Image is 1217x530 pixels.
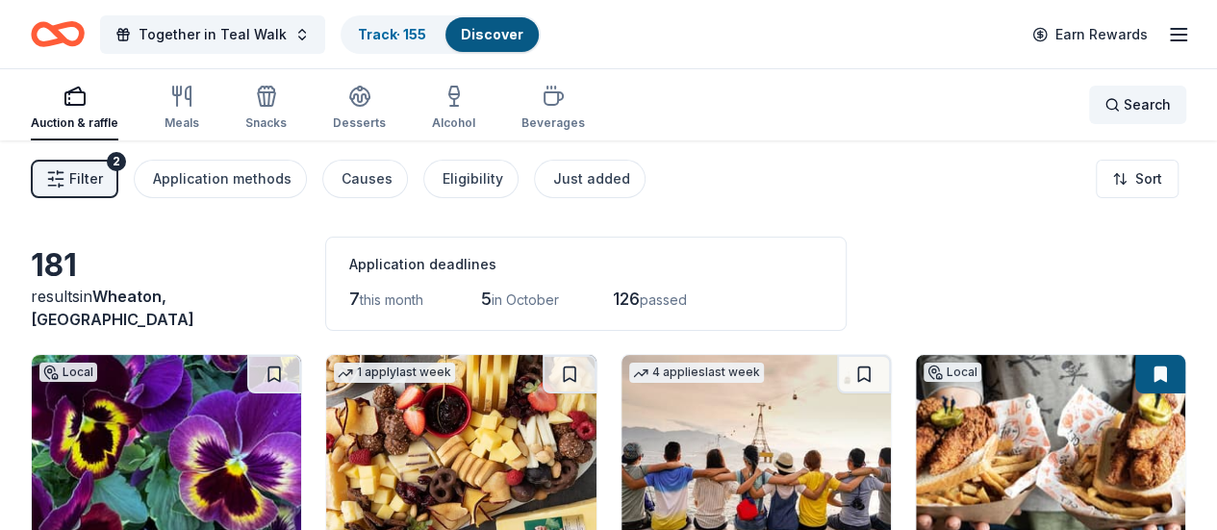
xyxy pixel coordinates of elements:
[31,287,194,329] span: in
[342,167,393,190] div: Causes
[245,115,287,131] div: Snacks
[39,363,97,382] div: Local
[31,285,302,331] div: results
[31,115,118,131] div: Auction & raffle
[432,115,475,131] div: Alcohol
[443,167,503,190] div: Eligibility
[165,77,199,140] button: Meals
[553,167,630,190] div: Just added
[69,167,103,190] span: Filter
[153,167,292,190] div: Application methods
[334,363,455,383] div: 1 apply last week
[613,289,640,309] span: 126
[341,15,541,54] button: Track· 155Discover
[31,160,118,198] button: Filter2
[107,152,126,171] div: 2
[322,160,408,198] button: Causes
[423,160,519,198] button: Eligibility
[360,291,423,308] span: this month
[349,253,823,276] div: Application deadlines
[139,23,287,46] span: Together in Teal Walk
[31,246,302,285] div: 181
[100,15,325,54] button: Together in Teal Walk
[31,77,118,140] button: Auction & raffle
[1089,86,1186,124] button: Search
[358,26,426,42] a: Track· 155
[1096,160,1179,198] button: Sort
[333,115,386,131] div: Desserts
[349,289,360,309] span: 7
[521,115,585,131] div: Beverages
[432,77,475,140] button: Alcohol
[461,26,523,42] a: Discover
[1135,167,1162,190] span: Sort
[1124,93,1171,116] span: Search
[134,160,307,198] button: Application methods
[333,77,386,140] button: Desserts
[924,363,981,382] div: Local
[481,289,492,309] span: 5
[534,160,646,198] button: Just added
[521,77,585,140] button: Beverages
[629,363,764,383] div: 4 applies last week
[1021,17,1159,52] a: Earn Rewards
[165,115,199,131] div: Meals
[640,291,687,308] span: passed
[31,12,85,57] a: Home
[245,77,287,140] button: Snacks
[492,291,559,308] span: in October
[31,287,194,329] span: Wheaton, [GEOGRAPHIC_DATA]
